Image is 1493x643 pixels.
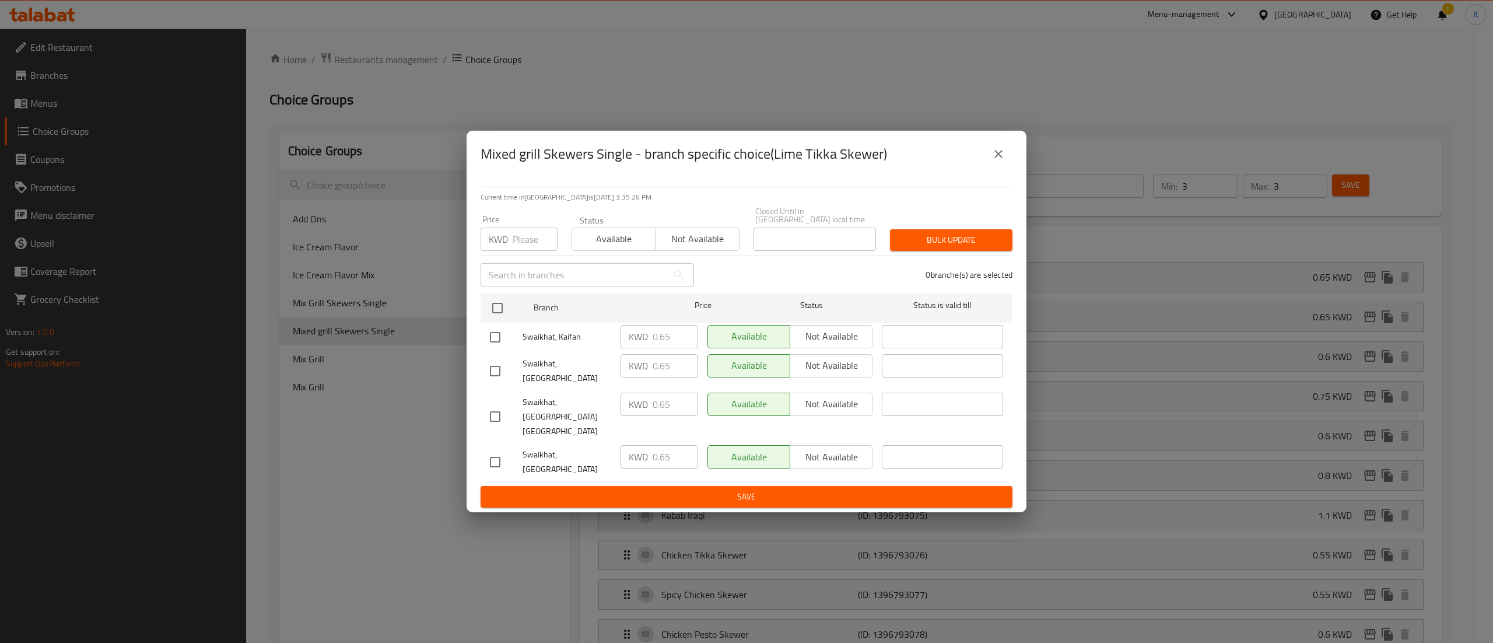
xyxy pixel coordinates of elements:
[523,330,611,344] span: Swaikhat, Kaifan
[489,232,508,246] p: KWD
[481,192,1012,202] p: Current time in [GEOGRAPHIC_DATA] is [DATE] 3:35:26 PM
[513,228,558,251] input: Please enter price
[481,145,887,163] h2: Mixed grill Skewers Single - branch specific choice(Lime Tikka Skewer)
[490,490,1003,504] span: Save
[629,450,648,464] p: KWD
[572,228,656,251] button: Available
[882,298,1003,313] span: Status is valid till
[653,354,698,378] input: Please enter price
[751,298,872,313] span: Status
[629,397,648,411] p: KWD
[899,233,1003,247] span: Bulk update
[577,230,651,247] span: Available
[481,486,1012,508] button: Save
[926,269,1012,281] p: 0 branche(s) are selected
[653,393,698,416] input: Please enter price
[629,359,648,373] p: KWD
[523,448,611,477] span: Swaikhat, [GEOGRAPHIC_DATA]
[653,325,698,348] input: Please enter price
[664,298,742,313] span: Price
[629,330,648,344] p: KWD
[523,357,611,386] span: Swaikhat, [GEOGRAPHIC_DATA]
[653,445,698,469] input: Please enter price
[984,140,1012,168] button: close
[481,263,667,286] input: Search in branches
[523,395,611,439] span: Swaikhat,[GEOGRAPHIC_DATA] [GEOGRAPHIC_DATA]
[655,228,739,251] button: Not available
[660,230,734,247] span: Not available
[534,300,655,315] span: Branch
[890,229,1012,251] button: Bulk update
